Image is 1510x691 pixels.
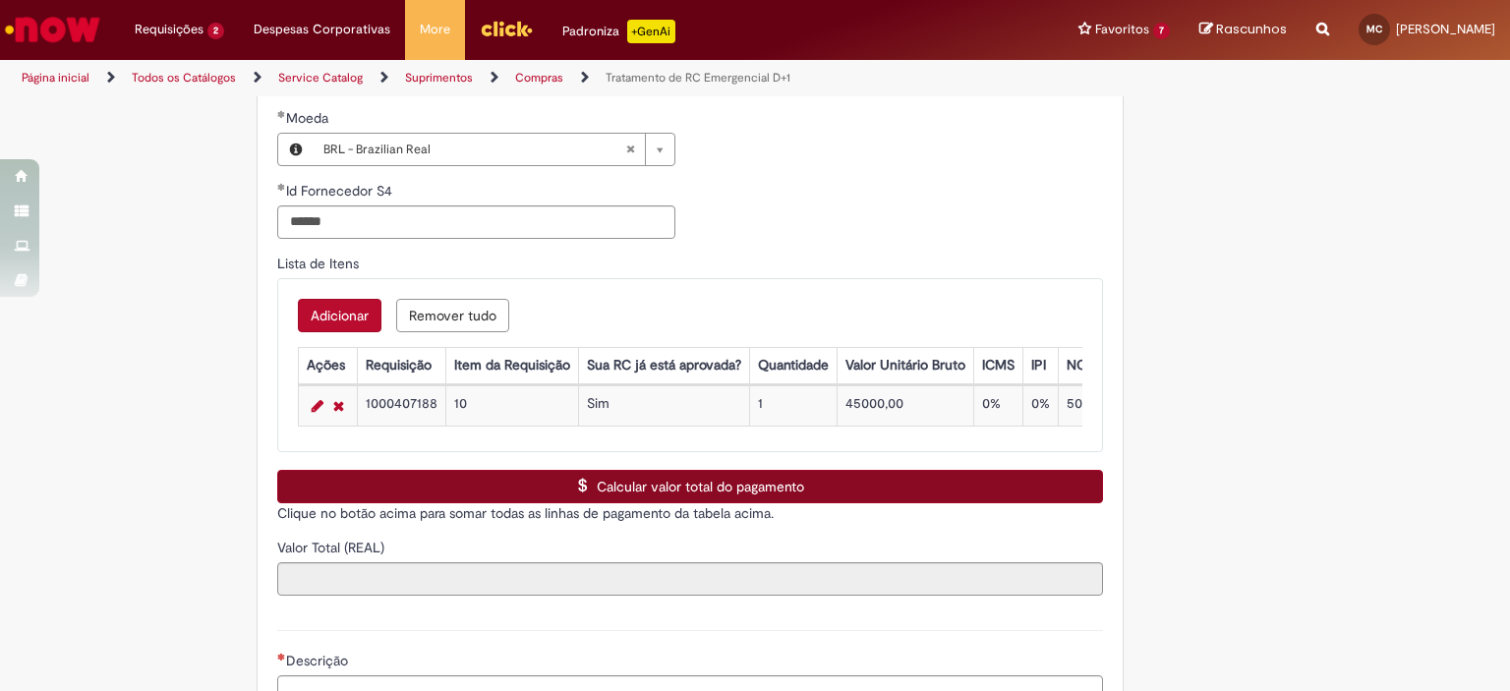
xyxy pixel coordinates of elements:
th: Valor Unitário Bruto [837,347,973,383]
td: 10 [445,385,578,426]
span: [PERSON_NAME] [1396,21,1495,37]
p: Clique no botão acima para somar todas as linhas de pagamento da tabela acima. [277,503,1103,523]
input: Id Fornecedor S4 [277,205,675,239]
th: Requisição [357,347,445,383]
p: +GenAi [627,20,675,43]
a: Todos os Catálogos [132,70,236,86]
th: IPI [1022,347,1058,383]
img: click_logo_yellow_360x200.png [480,14,533,43]
span: Id Fornecedor S4 [286,182,396,200]
span: Somente leitura - Valor Total (REAL) [277,539,388,556]
span: Rascunhos [1216,20,1287,38]
th: Item da Requisição [445,347,578,383]
th: Sua RC já está aprovada? [578,347,749,383]
a: Página inicial [22,70,89,86]
button: Add a row for Lista de Itens [298,299,381,332]
th: NCM [1058,347,1134,383]
abbr: Limpar campo Moeda [615,134,645,165]
td: 0% [973,385,1022,426]
th: Quantidade [749,347,837,383]
a: Compras [515,70,563,86]
a: Service Catalog [278,70,363,86]
span: Necessários [277,653,286,661]
th: ICMS [973,347,1022,383]
span: Lista de Itens [277,255,363,272]
a: Remover linha 1 [328,394,349,418]
a: Suprimentos [405,70,473,86]
td: 1 [749,385,837,426]
img: ServiceNow [2,10,103,49]
button: Calcular valor total do pagamento [277,470,1103,503]
span: MC [1366,23,1382,35]
span: Necessários - Moeda [286,109,332,127]
td: 1000407188 [357,385,445,426]
th: Ações [298,347,357,383]
td: 45000,00 [837,385,973,426]
a: Editar Linha 1 [307,394,328,418]
span: Favoritos [1095,20,1149,39]
a: BRL - Brazilian RealLimpar campo Moeda [314,134,674,165]
span: BRL - Brazilian Real [323,134,625,165]
span: 2 [207,23,224,39]
span: More [420,20,450,39]
ul: Trilhas de página [15,60,992,96]
td: Sim [578,385,749,426]
span: 7 [1153,23,1170,39]
span: Obrigatório Preenchido [277,183,286,191]
button: Moeda, Visualizar este registro BRL - Brazilian Real [278,134,314,165]
a: Tratamento de RC Emergencial D+1 [606,70,790,86]
a: Rascunhos [1199,21,1287,39]
button: Remove all rows for Lista de Itens [396,299,509,332]
td: 50441565 [1058,385,1134,426]
span: Requisições [135,20,203,39]
span: Despesas Corporativas [254,20,390,39]
td: 0% [1022,385,1058,426]
div: Padroniza [562,20,675,43]
span: Descrição [286,652,352,669]
input: Valor Total (REAL) [277,562,1103,596]
span: Obrigatório Preenchido [277,110,286,118]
